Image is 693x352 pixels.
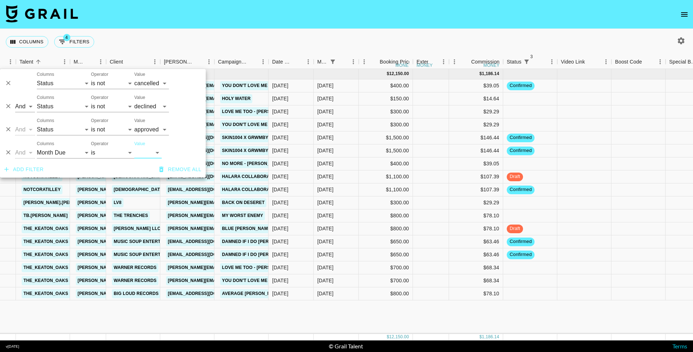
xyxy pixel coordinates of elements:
button: Delete [3,124,14,135]
div: $68.34 [449,261,503,274]
div: 8/7/2025 [272,277,288,284]
button: Menu [359,56,370,67]
a: SKIN1004 x grwmbysaraa 4 of 5 [220,133,300,142]
a: [EMAIL_ADDRESS][DOMAIN_NAME] [166,133,247,142]
div: 8/11/2025 [272,199,288,206]
div: 8/7/2025 [272,82,288,89]
a: [EMAIL_ADDRESS][DOMAIN_NAME] [166,172,247,181]
div: Aug '25 [317,173,334,180]
div: $650.00 [359,235,413,248]
div: [PERSON_NAME] [164,55,193,69]
div: $39.05 [449,157,503,170]
button: Select columns [6,36,48,48]
a: [PERSON_NAME][EMAIL_ADDRESS][DOMAIN_NAME] [76,185,193,194]
div: 8/11/2025 [272,95,288,102]
span: confirmed [507,238,535,245]
label: Value [134,95,145,101]
div: Month Due [314,55,359,69]
a: The Trenches [112,211,150,220]
div: Aug '25 [317,264,334,271]
div: $78.10 [449,209,503,222]
div: $ [387,71,389,77]
a: Holy Water [220,94,252,103]
div: $63.46 [449,248,503,261]
button: Add filter [1,163,47,176]
div: 7/31/2025 [272,251,288,258]
div: $ [387,334,389,340]
button: Sort [193,57,204,67]
div: Boost Code [611,55,666,69]
button: Menu [655,56,666,67]
button: Menu [449,56,460,67]
div: Talent [19,55,33,69]
div: Aug '25 [317,199,334,206]
a: the_keaton_oaks [22,224,70,233]
label: Value [134,118,145,124]
a: Halara collaboration [220,172,282,181]
span: 4 [63,34,70,41]
div: 1,186.14 [482,334,499,340]
button: Menu [59,56,70,67]
a: [EMAIL_ADDRESS][DOMAIN_NAME] [166,159,247,168]
div: $ [479,334,482,340]
div: 1,186.14 [482,71,499,77]
button: Sort [461,57,471,67]
div: $400.00 [359,157,413,170]
label: Operator [91,141,108,147]
div: Aug '25 [317,121,334,128]
div: $78.10 [449,287,503,300]
img: Grail Talent [6,5,78,22]
a: [PERSON_NAME][EMAIL_ADDRESS][PERSON_NAME][DOMAIN_NAME] [166,276,321,285]
div: $1,100.00 [359,170,413,183]
div: $78.10 [449,222,503,235]
div: $29.29 [449,196,503,209]
div: money [396,63,412,68]
div: 8/7/2025 [272,264,288,271]
div: money [417,63,433,68]
div: 7/31/2025 [272,238,288,245]
div: $650.00 [359,248,413,261]
div: Status [503,55,557,69]
div: 12,150.00 [389,71,409,77]
a: Average [PERSON_NAME] and Plain [PERSON_NAME] [220,289,347,298]
a: [PERSON_NAME][EMAIL_ADDRESS][PERSON_NAME][DOMAIN_NAME] [166,263,321,272]
button: Menu [348,56,359,67]
div: $300.00 [359,196,413,209]
div: Booking Price [380,55,411,69]
div: 7/31/2025 [272,186,288,193]
button: Remove all [156,163,204,176]
div: Video Link [561,55,585,69]
a: [EMAIL_ADDRESS][DOMAIN_NAME] [166,185,247,194]
label: Operator [91,71,108,78]
label: Columns [37,141,54,147]
div: Month Due [317,55,328,69]
button: open drawer [677,7,692,22]
div: Client [106,55,160,69]
a: the_keaton_oaks [22,250,70,259]
a: No More - [PERSON_NAME] [PERSON_NAME] [220,159,324,168]
a: Music Soup Entertainment [112,250,182,259]
button: Sort [293,57,303,67]
div: $800.00 [359,287,413,300]
div: 6/20/2025 [272,225,288,232]
div: Date Created [269,55,314,69]
button: Sort [338,57,348,67]
div: $63.46 [449,235,503,248]
div: Aug '25 [317,108,334,115]
button: Delete [3,147,14,158]
div: $146.44 [449,131,503,144]
a: notcoratilley [22,185,62,194]
div: Aug '25 [317,238,334,245]
a: the_keaton_oaks [22,289,70,298]
span: confirmed [507,134,535,141]
a: [PERSON_NAME][EMAIL_ADDRESS][DOMAIN_NAME] [76,250,193,259]
div: 8/7/2025 [272,108,288,115]
div: Status [507,55,522,69]
a: [PERSON_NAME][EMAIL_ADDRESS][DOMAIN_NAME] [166,224,284,233]
div: $1,500.00 [359,131,413,144]
button: Sort [248,57,258,67]
a: Warner Records [112,276,158,285]
div: $300.00 [359,105,413,118]
label: Columns [37,71,54,78]
div: v [DATE] [6,344,19,349]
